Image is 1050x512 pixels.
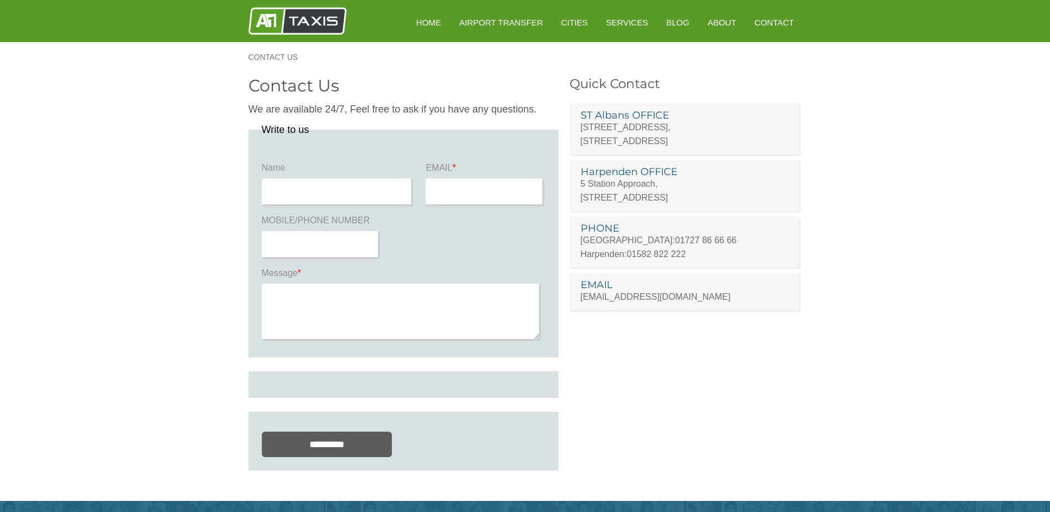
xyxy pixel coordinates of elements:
[598,9,656,36] a: Services
[581,177,789,204] p: 5 Station Approach, [STREET_ADDRESS]
[262,267,545,284] label: Message
[700,9,744,36] a: About
[581,223,789,233] h3: PHONE
[570,78,802,90] h3: Quick Contact
[659,9,697,36] a: Blog
[581,233,789,247] p: [GEOGRAPHIC_DATA]:
[675,235,737,245] a: 01727 86 66 66
[249,53,309,61] a: Contact Us
[249,103,558,116] p: We are available 24/7, Feel free to ask if you have any questions.
[249,78,558,94] h2: Contact Us
[581,167,789,177] h3: Harpenden OFFICE
[249,7,346,35] img: A1 Taxis
[262,214,381,231] label: MOBILE/PHONE NUMBER
[747,9,801,36] a: Contact
[581,247,789,261] p: Harpenden:
[581,110,789,120] h3: ST Albans OFFICE
[581,120,789,148] p: [STREET_ADDRESS], [STREET_ADDRESS]
[426,162,545,178] label: EMAIL
[627,249,686,259] a: 01582 822 222
[408,9,449,36] a: HOME
[581,292,731,301] a: [EMAIL_ADDRESS][DOMAIN_NAME]
[262,125,309,135] legend: Write to us
[452,9,551,36] a: Airport Transfer
[554,9,596,36] a: Cities
[262,162,415,178] label: Name
[581,280,789,290] h3: EMAIL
